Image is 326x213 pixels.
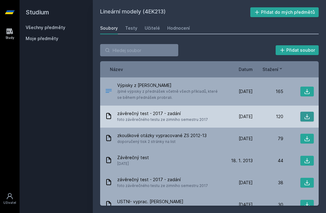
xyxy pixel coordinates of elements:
[100,25,118,31] div: Soubory
[1,189,18,208] a: Uživatel
[239,202,253,208] span: [DATE]
[250,7,319,17] button: Přidat do mých předmětů
[117,205,217,211] span: Vsechni vypracovane otazky ke ustni casti zkousky (ZS
[117,117,208,123] span: foto závěrečného testu ze zimního semestru 2017
[117,88,220,101] span: /plné výpisky z přednášek včetně všech příkladů, které se během přednášek probrali.
[253,180,283,186] div: 38
[117,110,208,117] span: závěrečný test - 2017 - zadání
[117,133,207,139] span: zkouškové otázky vypracované ZS 2012-13
[100,22,118,34] a: Soubory
[117,139,207,145] span: doporučený tisk 2 stránky na list
[105,87,112,96] div: .DOCX
[239,180,253,186] span: [DATE]
[253,202,283,208] div: 30
[253,114,283,120] div: 120
[239,88,253,95] span: [DATE]
[117,155,149,161] span: Závěrečný test
[1,24,18,43] a: Study
[100,7,250,17] h2: Lineární modely (4EK213)
[263,66,283,73] button: Stažení
[253,88,283,95] div: 165
[117,82,220,88] span: Výpisky z [PERSON_NAME]
[5,35,14,40] div: Study
[231,158,253,164] span: 18. 1. 2013
[125,22,137,34] a: Testy
[26,25,65,30] a: Všechny předměty
[239,136,253,142] span: [DATE]
[276,45,319,55] button: Přidat soubor
[239,66,253,73] button: Datum
[117,177,208,183] span: závěrečný test - 2017 - zadání
[167,25,190,31] div: Hodnocení
[117,199,217,205] span: USTNI- vyprac. [PERSON_NAME]
[26,35,58,42] span: Moje předměty
[145,22,160,34] a: Učitelé
[125,25,137,31] div: Testy
[3,200,16,205] div: Uživatel
[117,183,208,189] span: foto závěrečného testu ze zimního semestru 2017
[253,136,283,142] div: 79
[263,66,278,73] span: Stažení
[145,25,160,31] div: Učitelé
[100,44,178,56] input: Hledej soubor
[117,161,149,167] span: [DATE]
[239,114,253,120] span: [DATE]
[253,158,283,164] div: 44
[110,66,123,73] button: Název
[167,22,190,34] a: Hodnocení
